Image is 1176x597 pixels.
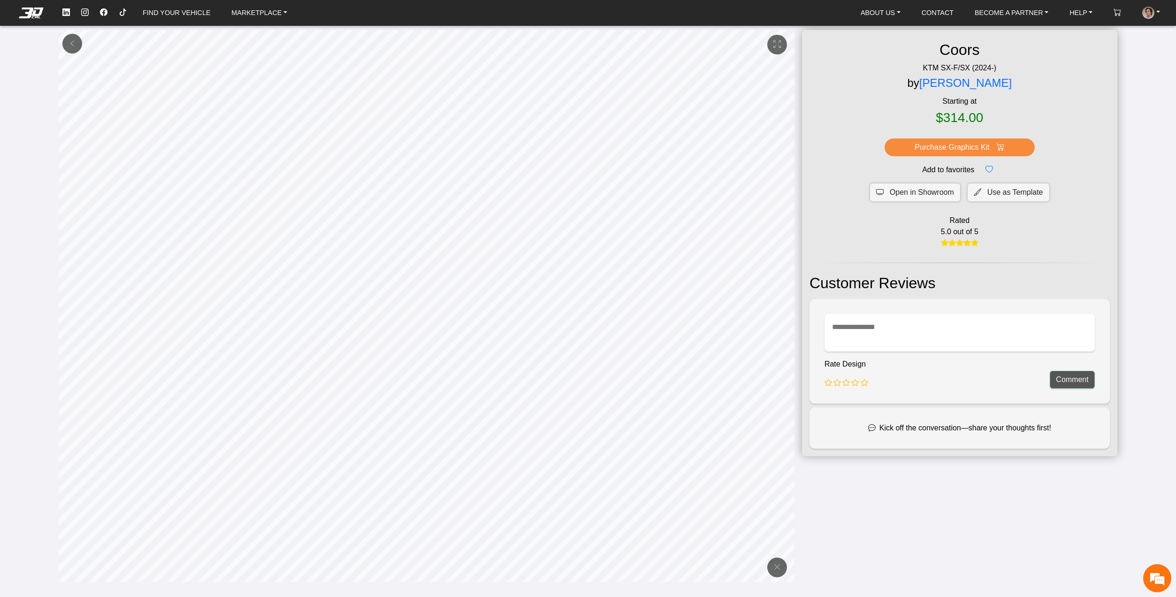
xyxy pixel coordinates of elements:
[1066,5,1096,21] a: HELP
[857,5,904,21] a: ABOUT US
[941,226,978,237] span: 5.0 out of 5
[915,142,989,153] span: Purchase Graphics Kit
[907,74,1012,92] h4: by
[809,96,1110,107] span: Starting at
[879,422,1051,434] span: Kick off the conversation—share your thoughts first!
[885,138,1035,156] button: Purchase Graphics Kit
[139,5,214,21] a: FIND YOUR VEHICLE
[932,38,987,62] h2: Coors
[918,5,957,21] a: CONTACT
[890,187,954,198] span: Open in Showroom
[987,187,1043,198] span: Use as Template
[919,77,1012,89] a: [PERSON_NAME]
[936,107,983,129] h2: $314.00
[809,271,1110,296] h2: Customer Reviews
[825,359,868,370] p: Rate Design
[968,184,1049,201] button: Use as Template
[228,5,291,21] a: MARKETPLACE
[916,62,1004,74] span: KTM SX-F/SX (2024-)
[870,184,960,201] button: Open in Showroom
[922,164,974,176] span: Add to favorites
[971,5,1052,21] a: BECOME A PARTNER
[949,215,970,226] span: Rated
